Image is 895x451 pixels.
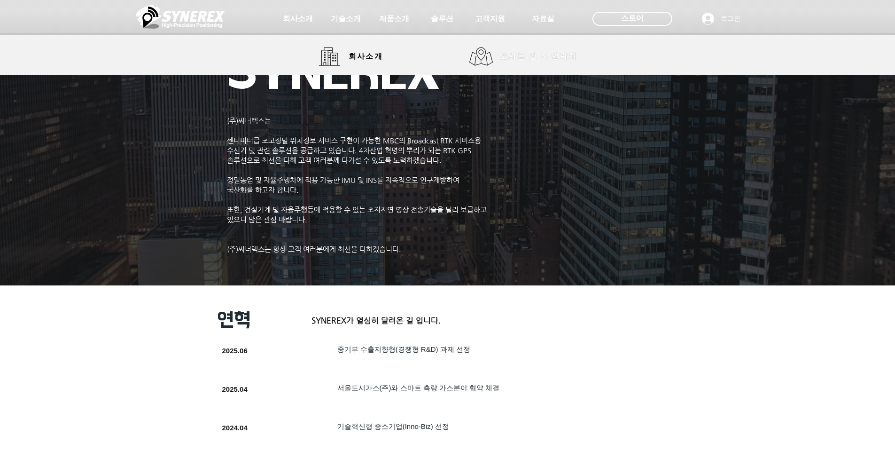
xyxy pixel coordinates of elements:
[227,136,481,144] span: 센티미터급 초고정밀 위치정보 서비스 구현이 가능한 MBC의 Broadcast RTK 서비스용
[274,9,321,28] a: 회사소개
[283,14,313,24] span: 회사소개
[337,422,449,430] span: ​기술혁신형 중소기업(Inno-Biz) 선정
[469,47,584,66] a: 오시는 길 & 연락처
[227,176,459,184] span: 정밀농업 및 자율주행차에 적용 가능한 IMU 및 INS를 지속적으로 연구개발하여
[349,52,383,62] span: 회사소개
[218,309,250,330] span: 연혁
[787,411,895,451] iframe: Wix Chat
[592,12,672,26] div: 스토어
[319,47,389,66] a: 회사소개
[717,14,744,24] span: 로그인
[431,14,453,24] span: 솔루션
[311,316,441,325] span: SYNEREX가 열심히 달려온 길 입니다.
[227,156,442,164] span: 솔루션으로 최선을 다해 고객 여러분께 다가설 수 있도록 노력하겠습니다.
[695,10,747,28] button: 로그인
[371,9,418,28] a: 제품소개
[331,14,361,24] span: 기술소개
[337,384,500,392] span: 서울도시가스(주)와 스마트 측량 가스분야 협약 체결
[227,206,487,223] span: ​또한, 건설기계 및 자율주행등에 적용할 수 있는 초저지연 영상 전송기술을 널리 보급하고 있으니 많은 관심 바랍니다.
[419,9,466,28] a: 솔루션
[337,345,470,353] span: ​중기부 수출지향형(경쟁형 R&D) 과제 선정
[500,51,577,62] span: 오시는 길 & 연락처
[136,2,225,31] img: 씨너렉스_White_simbol_대지 1.png
[475,14,505,24] span: 고객지원
[379,14,409,24] span: 제품소개
[532,14,554,24] span: 자료실
[520,9,567,28] a: 자료실
[621,13,644,24] span: 스토어
[467,9,514,28] a: 고객지원
[222,347,248,355] span: 2025.06
[322,9,369,28] a: 기술소개
[222,385,248,393] span: 2025.04
[222,424,248,432] span: 2024.04
[227,186,299,194] span: 국산화를 하고자 합니다.
[227,146,471,154] span: 수신기 및 관련 솔루션을 공급하고 있습니다. 4차산업 혁명의 뿌리가 되는 RTK GPS
[227,245,401,253] span: (주)씨너렉스는 항상 고객 여러분에게 최선을 다하겠습니다.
